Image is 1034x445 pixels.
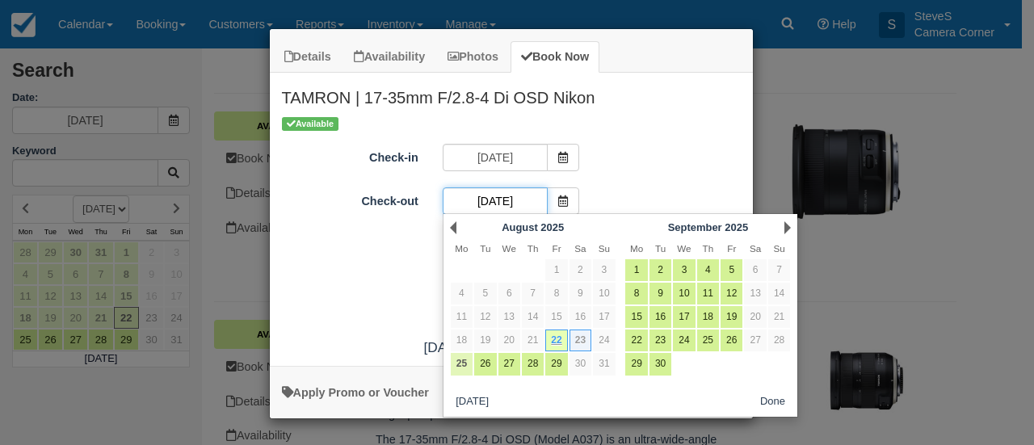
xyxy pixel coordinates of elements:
a: 29 [625,353,647,375]
a: 1 [625,259,647,281]
a: 27 [744,330,766,351]
a: 16 [570,306,591,328]
a: 3 [593,259,615,281]
a: 14 [768,283,790,304]
a: 25 [451,353,473,375]
a: 10 [673,283,695,304]
a: 30 [649,353,671,375]
a: 8 [545,283,567,304]
a: 12 [721,283,742,304]
a: 7 [522,283,544,304]
a: 26 [721,330,742,351]
a: Availability [343,41,435,73]
a: 8 [625,283,647,304]
a: 21 [522,330,544,351]
a: 21 [768,306,790,328]
button: Done [754,393,792,413]
span: August [502,221,538,233]
a: 24 [673,330,695,351]
a: 1 [545,259,567,281]
span: Tuesday [480,243,490,254]
a: 18 [451,330,473,351]
label: Check-out [270,187,431,210]
span: Monday [455,243,468,254]
a: 13 [498,306,520,328]
a: 27 [498,353,520,375]
a: 9 [649,283,671,304]
a: 6 [744,259,766,281]
div: Item Modal [270,73,753,358]
a: 22 [545,330,567,351]
a: 11 [451,306,473,328]
a: 23 [570,330,591,351]
span: Available [282,117,339,131]
a: 20 [744,306,766,328]
a: Next [784,221,791,234]
a: 12 [474,306,496,328]
a: Photos [437,41,509,73]
a: 13 [744,283,766,304]
a: 4 [697,259,719,281]
a: 25 [697,330,719,351]
a: 17 [673,306,695,328]
a: 5 [721,259,742,281]
a: Book Now [511,41,599,73]
h2: TAMRON | 17-35mm F/2.8-4 Di OSD Nikon [270,73,753,115]
a: 31 [593,353,615,375]
span: Wednesday [677,243,691,254]
a: 2 [649,259,671,281]
span: Thursday [528,243,539,254]
span: Saturday [574,243,586,254]
a: 20 [498,330,520,351]
a: 17 [593,306,615,328]
span: [DATE] - [DATE] [424,339,524,355]
span: September [668,221,722,233]
a: Apply Voucher [282,386,429,399]
span: Friday [727,243,736,254]
a: 14 [522,306,544,328]
span: 2025 [725,221,748,233]
a: 19 [474,330,496,351]
span: Friday [553,243,561,254]
a: Details [274,41,342,73]
span: Tuesday [655,243,666,254]
a: 26 [474,353,496,375]
span: Thursday [703,243,714,254]
a: 22 [625,330,647,351]
a: 16 [649,306,671,328]
a: 15 [625,306,647,328]
a: 15 [545,306,567,328]
a: 5 [474,283,496,304]
span: Saturday [750,243,761,254]
a: 4 [451,283,473,304]
a: 3 [673,259,695,281]
a: 11 [697,283,719,304]
label: Check-in [270,144,431,166]
a: 24 [593,330,615,351]
a: 7 [768,259,790,281]
a: Prev [450,221,456,234]
a: 18 [697,306,719,328]
a: 28 [768,330,790,351]
span: 2025 [540,221,564,233]
a: 19 [721,306,742,328]
a: 2 [570,259,591,281]
a: 28 [522,353,544,375]
div: : [270,338,753,358]
a: 9 [570,283,591,304]
a: 29 [545,353,567,375]
a: 6 [498,283,520,304]
a: 10 [593,283,615,304]
span: Monday [630,243,643,254]
span: Wednesday [502,243,516,254]
button: [DATE] [449,393,494,413]
a: 30 [570,353,591,375]
a: 23 [649,330,671,351]
span: Sunday [599,243,610,254]
span: Sunday [773,243,784,254]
